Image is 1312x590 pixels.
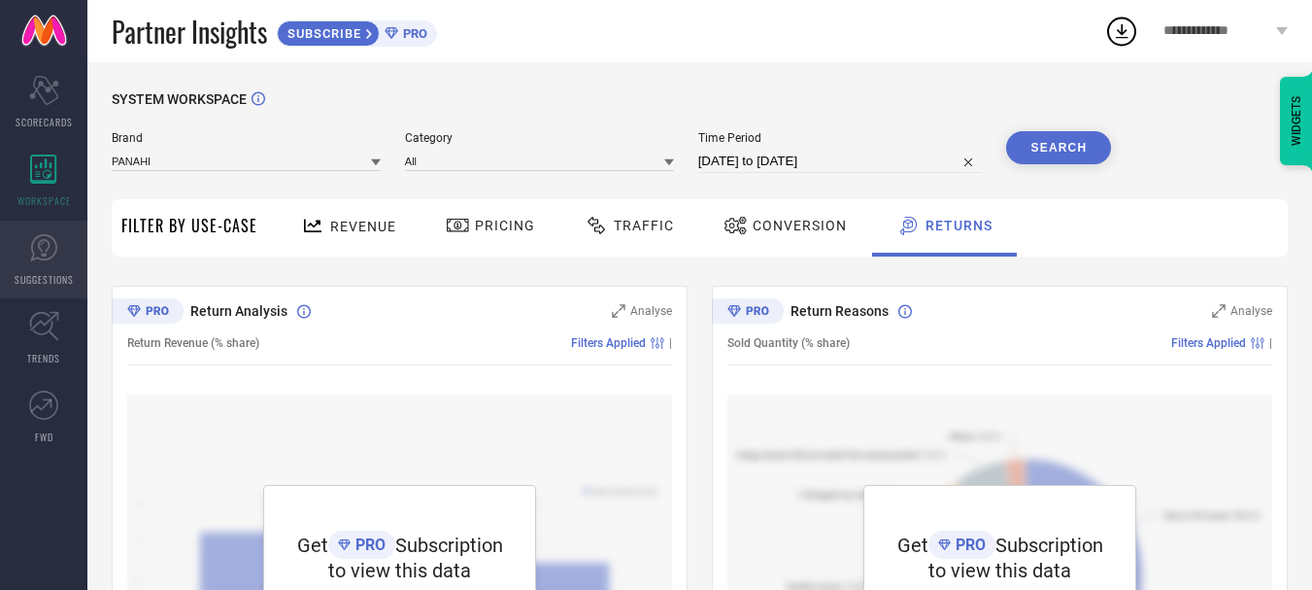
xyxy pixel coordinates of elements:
span: Partner Insights [112,12,267,52]
span: Return Reasons [791,303,889,319]
span: WORKSPACE [17,193,71,208]
span: Analyse [1230,304,1272,318]
div: Open download list [1104,14,1139,49]
span: Pricing [475,218,535,233]
span: Category [405,131,674,145]
div: Premium [112,298,184,328]
span: Return Revenue (% share) [127,336,259,350]
span: Subscription [395,534,503,557]
a: SUBSCRIBEPRO [277,16,437,47]
span: Revenue [330,219,396,234]
span: SCORECARDS [16,115,73,129]
input: Select time period [698,150,983,173]
svg: Zoom [1212,304,1226,318]
span: | [1269,336,1272,350]
span: Conversion [753,218,847,233]
span: PRO [398,26,427,41]
span: to view this data [928,559,1071,582]
span: Analyse [630,304,672,318]
button: Search [1006,131,1111,164]
span: PRO [351,536,386,554]
span: Subscription [995,534,1103,557]
span: FWD [35,430,53,444]
span: Filters Applied [571,336,646,350]
span: Time Period [698,131,983,145]
span: Sold Quantity (% share) [727,336,850,350]
span: Traffic [614,218,674,233]
span: Returns [925,218,992,233]
span: SUGGESTIONS [15,272,74,287]
span: SUBSCRIBE [278,26,366,41]
span: Brand [112,131,381,145]
span: Get [897,534,928,557]
span: | [669,336,672,350]
span: PRO [951,536,986,554]
span: TRENDS [27,351,60,365]
svg: Zoom [612,304,625,318]
span: Return Analysis [190,303,287,319]
span: Filters Applied [1171,336,1246,350]
span: Filter By Use-Case [121,214,257,237]
span: to view this data [328,559,471,582]
div: Premium [712,298,784,328]
span: Get [297,534,328,557]
span: SYSTEM WORKSPACE [112,91,247,107]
